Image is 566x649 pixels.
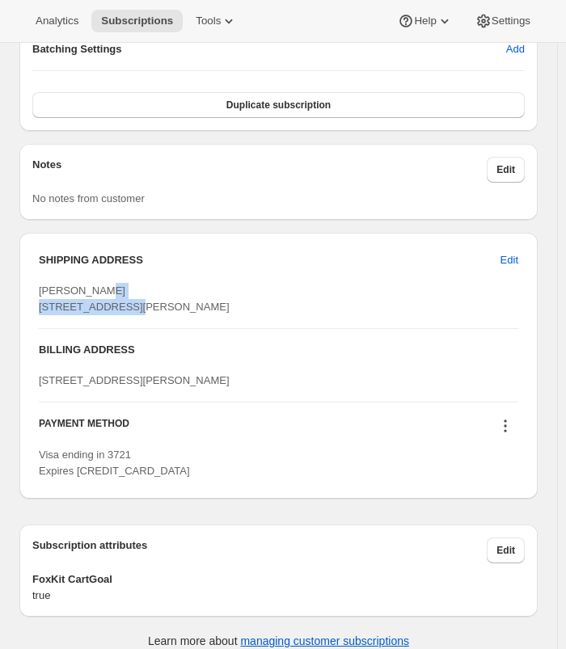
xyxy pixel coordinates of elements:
button: Edit [487,537,525,563]
button: Edit [487,157,525,183]
a: managing customer subscriptions [240,634,409,647]
span: Settings [492,15,530,27]
span: Help [414,15,436,27]
button: Analytics [26,10,88,32]
h6: Batching Settings [32,41,506,57]
span: Edit [501,252,518,268]
span: Duplicate subscription [226,99,331,112]
span: [STREET_ADDRESS][PERSON_NAME] [39,374,230,386]
span: [PERSON_NAME] [STREET_ADDRESS][PERSON_NAME] [39,284,230,313]
span: Tools [196,15,221,27]
button: Duplicate subscription [32,92,525,118]
h3: Notes [32,157,487,183]
span: Visa ending in 3721 Expires [CREDIT_CARD_DATA] [39,449,190,477]
h3: PAYMENT METHOD [39,417,129,439]
span: Edit [496,544,515,557]
span: No notes from customer [32,192,145,204]
h3: BILLING ADDRESS [39,342,518,358]
span: Add [506,41,525,57]
p: Learn more about [148,633,409,649]
button: Add [496,36,534,62]
span: Subscriptions [101,15,173,27]
button: Tools [186,10,247,32]
button: Edit [491,247,528,273]
h3: Subscription attributes [32,537,487,563]
button: Subscriptions [91,10,183,32]
span: Edit [496,163,515,176]
span: FoxKit CartGoal [32,571,525,588]
h3: SHIPPING ADDRESS [39,252,501,268]
button: Help [388,10,462,32]
button: Settings [466,10,540,32]
span: true [32,588,525,604]
span: Analytics [36,15,78,27]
